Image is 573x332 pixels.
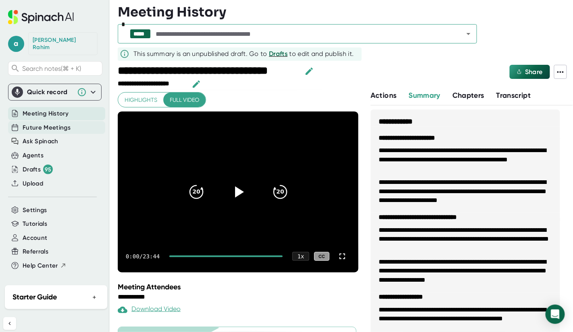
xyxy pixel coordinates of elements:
[23,179,43,188] button: Upload
[89,291,100,303] button: +
[23,261,67,270] button: Help Center
[3,317,16,330] button: Collapse sidebar
[12,84,98,100] div: Quick record
[23,261,58,270] span: Help Center
[23,123,71,132] button: Future Meetings
[409,91,440,100] span: Summary
[269,50,288,58] span: Drafts
[496,91,531,100] span: Transcript
[269,49,288,59] button: Drafts
[371,90,396,101] button: Actions
[23,165,53,174] button: Drafts 95
[133,49,354,59] div: This summary is an unpublished draft. Go to to edit and publish it.
[452,91,484,100] span: Chapters
[118,4,226,20] h3: Meeting History
[496,90,531,101] button: Transcript
[23,109,69,118] button: Meeting History
[125,95,157,105] span: Highlights
[292,252,309,261] div: 1 x
[118,283,360,291] div: Meeting Attendees
[452,90,484,101] button: Chapters
[33,37,93,51] div: Abdul Rahim
[8,36,24,52] span: a
[371,91,396,100] span: Actions
[118,93,164,107] button: Highlights
[409,90,440,101] button: Summary
[23,151,44,160] button: Agents
[23,233,47,243] button: Account
[22,65,100,72] span: Search notes (⌘ + K)
[23,247,48,256] button: Referrals
[463,28,474,39] button: Open
[126,253,160,260] div: 0:00 / 23:44
[23,165,53,174] div: Drafts
[546,305,565,324] div: Open Intercom Messenger
[314,252,329,261] div: CC
[23,137,58,146] button: Ask Spinach
[525,68,543,76] span: Share
[170,95,199,105] span: Full video
[23,206,47,215] button: Settings
[13,292,57,303] h2: Starter Guide
[118,305,181,315] div: Download Video
[163,93,206,107] button: Full video
[27,88,73,96] div: Quick record
[43,165,53,174] div: 95
[23,219,47,229] button: Tutorials
[510,65,550,79] button: Share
